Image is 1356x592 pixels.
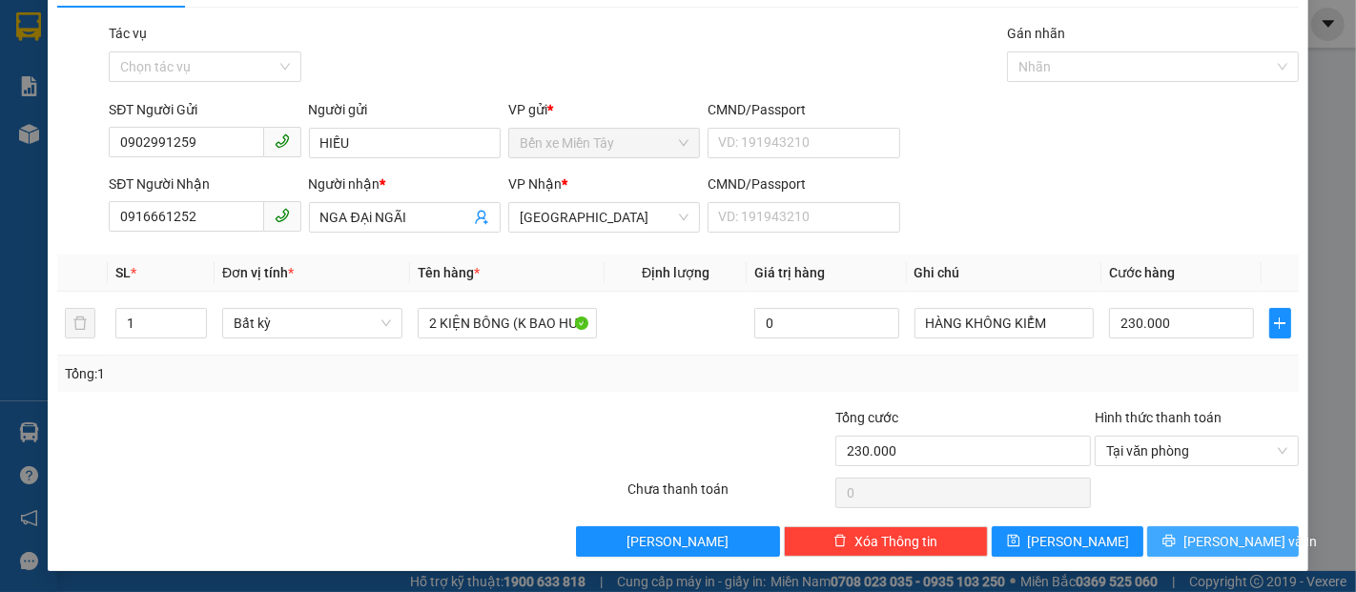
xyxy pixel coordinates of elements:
span: Đơn vị tính [222,265,294,280]
span: Bất kỳ [234,309,391,337]
span: VP Nhận [508,176,562,192]
label: Hình thức thanh toán [1095,410,1222,425]
button: save[PERSON_NAME] [992,526,1143,557]
button: delete [65,308,95,338]
span: Cước hàng [1109,265,1175,280]
span: Tên hàng [418,265,480,280]
input: VD: Bàn, Ghế [418,308,598,338]
span: save [1007,534,1020,549]
div: Người gửi [309,99,501,120]
span: Định lượng [642,265,709,280]
button: printer[PERSON_NAME] và In [1147,526,1299,557]
span: Xóa Thông tin [854,531,937,552]
input: Ghi Chú [914,308,1095,338]
input: 0 [754,308,898,338]
div: CMND/Passport [708,174,899,194]
div: Tổng: 1 [65,363,524,384]
span: phone [275,133,290,149]
div: SĐT Người Gửi [109,99,300,120]
div: Người nhận [309,174,501,194]
div: CMND/Passport [708,99,899,120]
span: SL [115,265,131,280]
span: Tại văn phòng [1106,437,1287,465]
label: Tác vụ [109,26,147,41]
span: [PERSON_NAME] [627,531,729,552]
span: user-add [474,210,489,225]
span: Bến xe Miền Tây [520,129,688,157]
label: Gán nhãn [1007,26,1065,41]
span: printer [1162,534,1176,549]
th: Ghi chú [907,255,1102,292]
span: plus [1270,316,1291,331]
span: [PERSON_NAME] và In [1183,531,1317,552]
div: VP gửi [508,99,700,120]
span: Tổng cước [835,410,898,425]
button: deleteXóa Thông tin [784,526,988,557]
div: SĐT Người Nhận [109,174,300,194]
span: [PERSON_NAME] [1028,531,1130,552]
div: Chưa thanh toán [627,479,834,512]
button: [PERSON_NAME] [576,526,780,557]
span: Giá trị hàng [754,265,825,280]
button: plus [1269,308,1292,338]
span: delete [833,534,847,549]
span: Đại Ngãi [520,203,688,232]
span: phone [275,208,290,223]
